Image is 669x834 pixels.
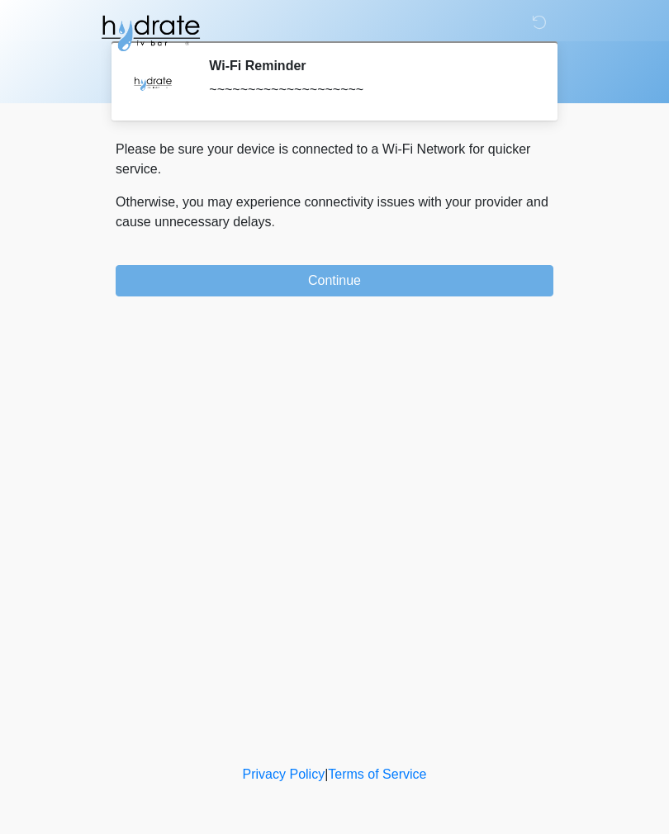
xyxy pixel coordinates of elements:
[209,80,529,100] div: ~~~~~~~~~~~~~~~~~~~~
[99,12,202,54] img: Hydrate IV Bar - Fort Collins Logo
[116,140,553,179] p: Please be sure your device is connected to a Wi-Fi Network for quicker service.
[328,767,426,781] a: Terms of Service
[272,215,275,229] span: .
[243,767,325,781] a: Privacy Policy
[325,767,328,781] a: |
[116,265,553,296] button: Continue
[116,192,553,232] p: Otherwise, you may experience connectivity issues with your provider and cause unnecessary delays
[128,58,178,107] img: Agent Avatar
